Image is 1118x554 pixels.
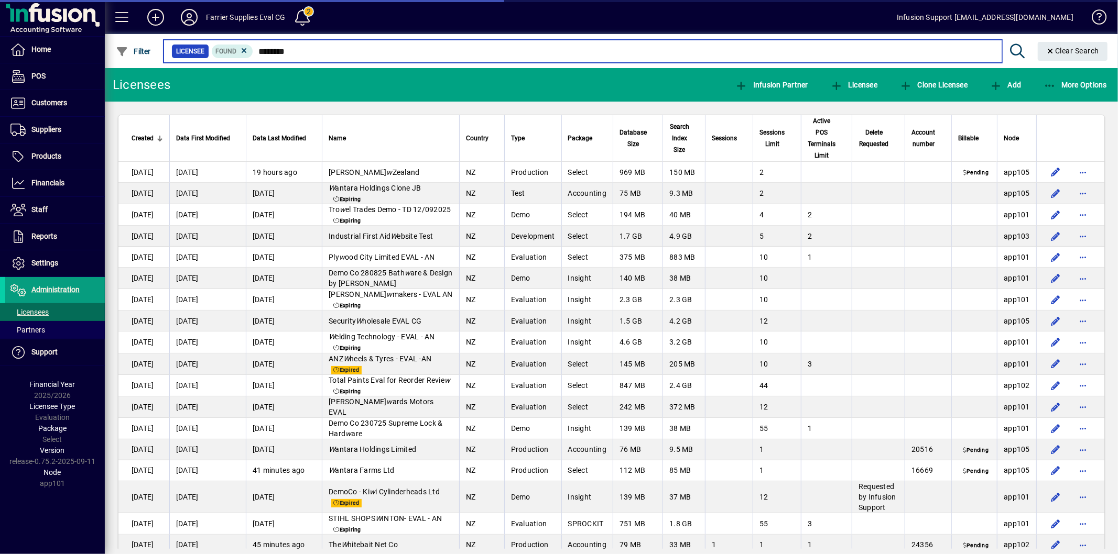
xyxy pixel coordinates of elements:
span: Expiring [331,302,363,311]
td: [DATE] [169,268,246,289]
td: 205 MB [663,353,705,375]
td: [DATE] [169,375,246,396]
td: 1 [801,418,852,439]
td: [DATE] [169,396,246,418]
div: Package [568,132,607,144]
div: Name [329,132,453,144]
td: NZ [459,396,504,418]
span: POS [31,72,46,80]
td: [DATE] [169,204,246,226]
button: Edit [1047,313,1064,329]
td: [DATE] [118,247,169,268]
button: Edit [1047,398,1064,415]
span: Ply ood City Limited EVAL - AN [329,253,435,261]
span: Industrial First Aid ebsite Test [329,232,433,240]
button: More options [1074,228,1091,245]
td: [DATE] [246,375,322,396]
span: Administration [31,285,80,294]
span: Database Size [620,127,647,150]
button: Edit [1047,206,1064,223]
button: More options [1074,164,1091,181]
span: app105.prod.infusionbusinesssoftware.com [1004,168,1030,176]
button: More options [1074,489,1091,505]
button: Edit [1047,420,1064,437]
td: 145 MB [613,353,663,375]
span: Type [511,132,525,144]
span: [PERSON_NAME] makers - EVAL AN [329,290,453,298]
td: NZ [459,183,504,204]
span: Data Last Modified [253,132,306,144]
span: Expired [331,366,361,374]
td: [DATE] [246,226,322,247]
span: Search Index Size [669,121,689,156]
td: 10 [753,247,800,268]
td: Evaluation [504,331,561,353]
span: Settings [31,259,58,267]
a: Staff [5,197,105,223]
span: Infusion Partner [735,81,808,89]
button: Edit [1047,164,1064,181]
span: app101.prod.infusionbusinesssoftware.com [1004,360,1030,368]
div: Account number [911,127,945,150]
td: [DATE] [118,289,169,311]
td: 75 MB [613,183,663,204]
div: Search Index Size [669,121,699,156]
td: Select [561,204,613,226]
button: More options [1074,206,1091,223]
td: [DATE] [118,375,169,396]
span: Node [1004,132,1019,144]
td: Evaluation [504,289,561,311]
button: More options [1074,313,1091,329]
button: Edit [1047,489,1064,505]
td: 372 MB [663,396,705,418]
span: app102.prod.infusionbusinesssoftware.com [1004,381,1030,390]
td: 4.9 GB [663,226,705,247]
td: Evaluation [504,375,561,396]
span: Demo Co 280825 Bath are & Design by [PERSON_NAME] [329,269,452,287]
td: 9.5 MB [663,439,705,460]
button: More options [1074,185,1091,202]
span: Delete Requested [859,127,889,150]
span: Sessions [712,132,737,144]
span: app105.prod.infusionbusinesssoftware.com [1004,445,1030,453]
td: Select [561,396,613,418]
button: Edit [1047,377,1064,394]
span: Licensees [10,308,49,316]
td: 150 MB [663,162,705,183]
span: Tro el Trades Demo - TD 12/092025 [329,205,451,214]
td: [DATE] [246,418,322,439]
span: antara Holdings Limited [329,445,416,453]
td: 40 MB [663,204,705,226]
td: 76 MB [613,439,663,460]
span: Package [568,132,593,144]
td: [DATE] [246,183,322,204]
div: Active POS Terminals Limit [808,115,845,161]
td: Accounting [561,183,613,204]
a: Support [5,339,105,365]
td: 2 [801,204,852,226]
td: Test [504,183,561,204]
span: Account number [911,127,936,150]
a: Reports [5,224,105,250]
td: 12 [753,396,800,418]
em: W [329,333,335,341]
span: Suppliers [31,125,61,134]
td: 194 MB [613,204,663,226]
td: NZ [459,247,504,268]
td: [DATE] [169,331,246,353]
span: Financials [31,179,64,187]
a: Partners [5,321,105,339]
td: [DATE] [169,439,246,460]
button: More options [1074,377,1091,394]
span: Expiring [331,345,363,353]
span: app101.prod.infusionbusinesssoftware.com [1004,253,1030,261]
button: Edit [1047,228,1064,245]
td: 3 [801,353,852,375]
button: More options [1074,420,1091,437]
span: Financial Year [30,380,75,389]
span: app101.prod.infusionbusinesssoftware.com [1004,210,1030,219]
td: 10 [753,268,800,289]
td: 44 [753,375,800,396]
span: app105.prod.infusionbusinesssoftware.com [1004,317,1030,325]
td: 242 MB [613,396,663,418]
